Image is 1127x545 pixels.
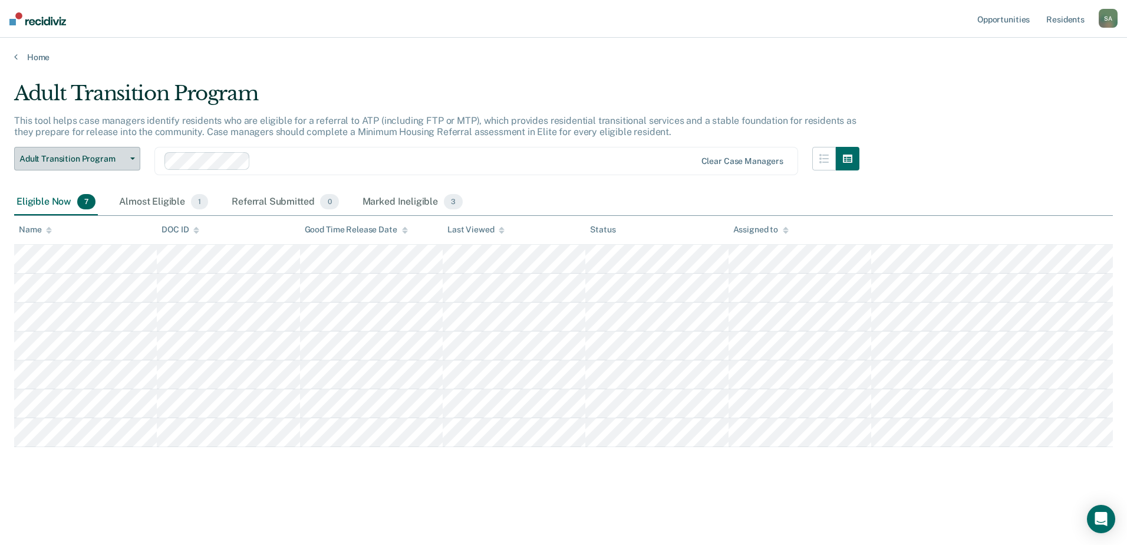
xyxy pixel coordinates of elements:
span: 3 [444,194,463,209]
img: Recidiviz [9,12,66,25]
button: SA [1099,9,1118,28]
div: Eligible Now7 [14,189,98,215]
div: Referral Submitted0 [229,189,341,215]
div: Clear case managers [701,156,783,166]
div: Status [590,225,615,235]
div: Almost Eligible1 [117,189,210,215]
p: This tool helps case managers identify residents who are eligible for a referral to ATP (includin... [14,115,856,137]
div: S A [1099,9,1118,28]
a: Home [14,52,1113,63]
div: Last Viewed [447,225,505,235]
span: Adult Transition Program [19,154,126,164]
div: Assigned to [733,225,789,235]
div: Open Intercom Messenger [1087,505,1115,533]
div: Good Time Release Date [305,225,408,235]
div: Name [19,225,52,235]
div: DOC ID [162,225,199,235]
div: Marked Ineligible3 [360,189,466,215]
span: 1 [191,194,208,209]
div: Adult Transition Program [14,81,859,115]
span: 0 [320,194,338,209]
button: Adult Transition Program [14,147,140,170]
span: 7 [77,194,95,209]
